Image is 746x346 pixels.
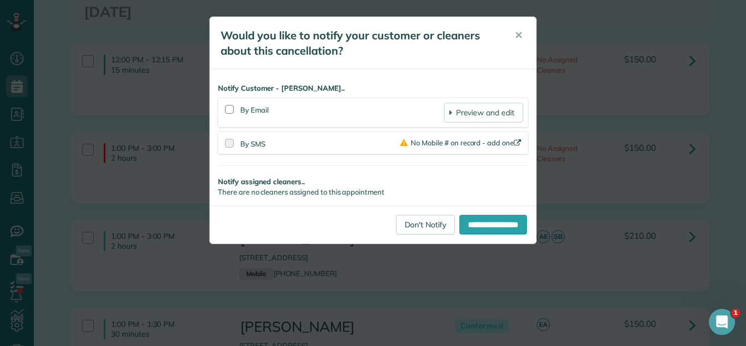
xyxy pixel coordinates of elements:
[444,103,523,122] a: Preview and edit
[396,215,455,234] a: Don't Notify
[514,29,523,42] span: ✕
[240,103,444,122] div: By Email
[400,138,523,147] a: No Mobile # on record - add one
[218,83,528,93] strong: Notify Customer - [PERSON_NAME]..
[731,309,740,318] span: 1
[218,177,528,187] strong: Notify assigned cleaners..
[221,28,499,58] h5: Would you like to notify your customer or cleaners about this cancellation?
[709,309,735,335] iframe: Intercom live chat
[218,187,384,196] span: There are no cleaners assigned to this appointment
[240,137,400,149] div: By SMS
